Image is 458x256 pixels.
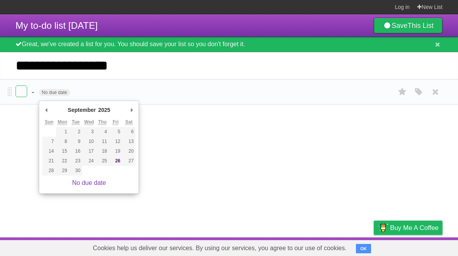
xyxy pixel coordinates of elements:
[69,156,82,166] button: 23
[69,146,82,156] button: 16
[67,104,97,116] div: September
[42,104,50,116] button: Previous Month
[113,119,118,125] abbr: Friday
[122,127,135,137] button: 6
[271,239,287,254] a: About
[69,166,82,176] button: 30
[109,127,122,137] button: 5
[378,221,388,234] img: Buy me a coffee
[109,156,122,166] button: 26
[109,146,122,156] button: 19
[374,221,442,235] a: Buy me a coffee
[122,146,135,156] button: 20
[85,240,354,256] span: Cookies help us deliver our services. By using our services, you agree to our use of cookies.
[97,104,111,116] div: 2025
[95,156,109,166] button: 25
[109,137,122,146] button: 12
[56,156,69,166] button: 22
[364,239,384,254] a: Privacy
[390,221,439,235] span: Buy me a coffee
[57,119,67,125] abbr: Monday
[82,146,95,156] button: 17
[82,137,95,146] button: 10
[128,104,135,116] button: Next Month
[72,119,80,125] abbr: Tuesday
[16,20,98,31] span: My to-do list [DATE]
[394,239,442,254] a: Suggest a feature
[69,137,82,146] button: 9
[82,156,95,166] button: 24
[72,179,106,186] a: No due date
[84,119,94,125] abbr: Wednesday
[82,127,95,137] button: 3
[69,127,82,137] button: 2
[95,137,109,146] button: 11
[42,146,56,156] button: 14
[56,127,69,137] button: 1
[125,119,133,125] abbr: Saturday
[408,22,434,30] b: This List
[98,119,107,125] abbr: Thursday
[42,156,56,166] button: 21
[39,89,70,96] span: No due date
[56,137,69,146] button: 8
[395,85,410,98] label: Star task
[42,166,56,176] button: 28
[356,244,371,253] button: OK
[337,239,354,254] a: Terms
[16,85,27,97] label: Done
[95,146,109,156] button: 18
[56,146,69,156] button: 15
[42,137,56,146] button: 7
[374,18,442,33] a: SaveThis List
[296,239,328,254] a: Developers
[56,166,69,176] button: 29
[45,119,54,125] abbr: Sunday
[95,127,109,137] button: 4
[31,87,36,97] span: -
[122,156,135,166] button: 27
[122,137,135,146] button: 13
